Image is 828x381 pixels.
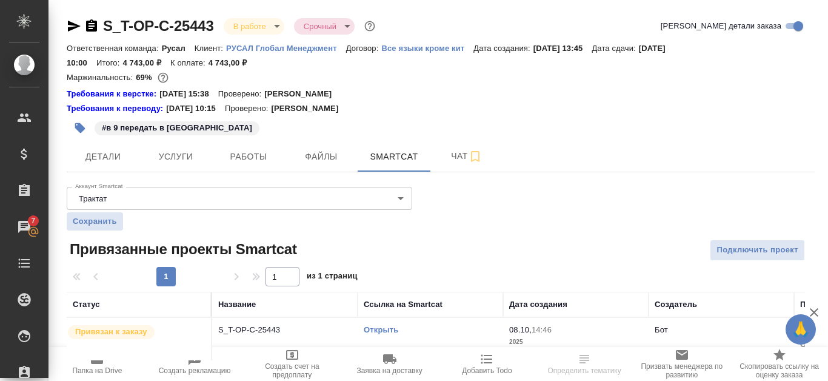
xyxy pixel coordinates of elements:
[219,149,278,164] span: Работы
[73,298,100,311] div: Статус
[473,44,533,53] p: Дата создания:
[67,212,123,231] button: Сохранить
[364,298,442,311] div: Ссылка на Smartcat
[264,88,341,100] p: [PERSON_NAME]
[73,215,117,228] span: Сохранить
[162,44,195,53] p: Русал
[532,325,552,334] p: 14:46
[24,215,42,227] span: 7
[381,44,473,53] p: Все языки кроме кит
[381,42,473,53] a: Все языки кроме кит
[146,347,244,381] button: Создать рекламацию
[166,103,225,115] p: [DATE] 10:15
[67,73,136,82] p: Маржинальность:
[716,243,798,257] span: Подключить проект
[226,42,346,53] a: РУСАЛ Глобал Менеджмент
[84,19,99,33] button: Скопировать ссылку
[362,18,378,34] button: Доп статусы указывают на важность/срочность заказа
[102,122,252,134] p: #в 9 передать в [GEOGRAPHIC_DATA]
[195,44,226,53] p: Клиент:
[225,103,272,115] p: Проверено:
[74,149,132,164] span: Детали
[536,347,633,381] button: Определить тематику
[509,336,643,348] p: 2025
[48,347,146,381] button: Папка на Drive
[251,362,334,379] span: Создать счет на предоплату
[468,149,482,164] svg: Подписаться
[122,58,170,67] p: 4 743,00 ₽
[75,194,110,204] button: Трактат
[75,326,147,338] p: Привязан к заказу
[159,88,218,100] p: [DATE] 15:38
[226,44,346,53] p: РУСАЛ Глобал Менеджмент
[67,187,412,210] div: Трактат
[103,18,214,34] a: S_T-OP-C-25443
[641,362,724,379] span: Призвать менеджера по развитию
[438,149,496,164] span: Чат
[67,115,93,141] button: Добавить тэг
[209,58,256,67] p: 4 743,00 ₽
[710,240,805,261] button: Подключить проект
[67,103,166,115] div: Нажми, чтобы открыть папку с инструкцией
[147,149,205,164] span: Услуги
[224,18,284,35] div: В работе
[3,212,45,242] a: 7
[655,298,697,311] div: Создатель
[509,325,532,334] p: 08.10,
[364,325,398,334] a: Открыть
[292,149,350,164] span: Файлы
[218,88,265,100] p: Проверено:
[655,325,668,334] p: Бот
[346,44,382,53] p: Договор:
[438,347,536,381] button: Добавить Todo
[509,298,567,311] div: Дата создания
[294,18,355,35] div: В работе
[341,347,438,381] button: Заявка на доставку
[170,58,209,67] p: К оплате:
[661,20,781,32] span: [PERSON_NAME] детали заказа
[633,347,731,381] button: Призвать менеджера по развитию
[730,347,828,381] button: Скопировать ссылку на оценку заказа
[738,362,821,379] span: Скопировать ссылку на оценку заказа
[218,324,352,336] p: S_T-OP-C-25443
[300,21,340,32] button: Срочный
[67,103,166,115] a: Требования к переводу:
[356,366,422,375] span: Заявка на доставку
[592,44,638,53] p: Дата сдачи:
[96,58,122,67] p: Итого:
[533,44,592,53] p: [DATE] 13:45
[155,70,171,86] button: 1232.40 RUB;
[271,103,347,115] p: [PERSON_NAME]
[365,149,423,164] span: Smartcat
[72,366,122,375] span: Папка на Drive
[786,314,816,345] button: 🙏
[67,88,159,100] div: Нажми, чтобы открыть папку с инструкцией
[67,240,297,259] span: Привязанные проекты Smartcat
[790,317,811,342] span: 🙏
[159,366,231,375] span: Создать рекламацию
[67,88,159,100] a: Требования к верстке:
[230,21,270,32] button: В работе
[547,366,621,375] span: Определить тематику
[462,366,512,375] span: Добавить Todo
[218,298,256,311] div: Название
[67,19,81,33] button: Скопировать ссылку для ЯМессенджера
[93,122,261,132] span: в 9 передать в лка
[244,347,341,381] button: Создать счет на предоплату
[307,269,358,286] span: из 1 страниц
[136,73,155,82] p: 69%
[67,44,162,53] p: Ответственная команда:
